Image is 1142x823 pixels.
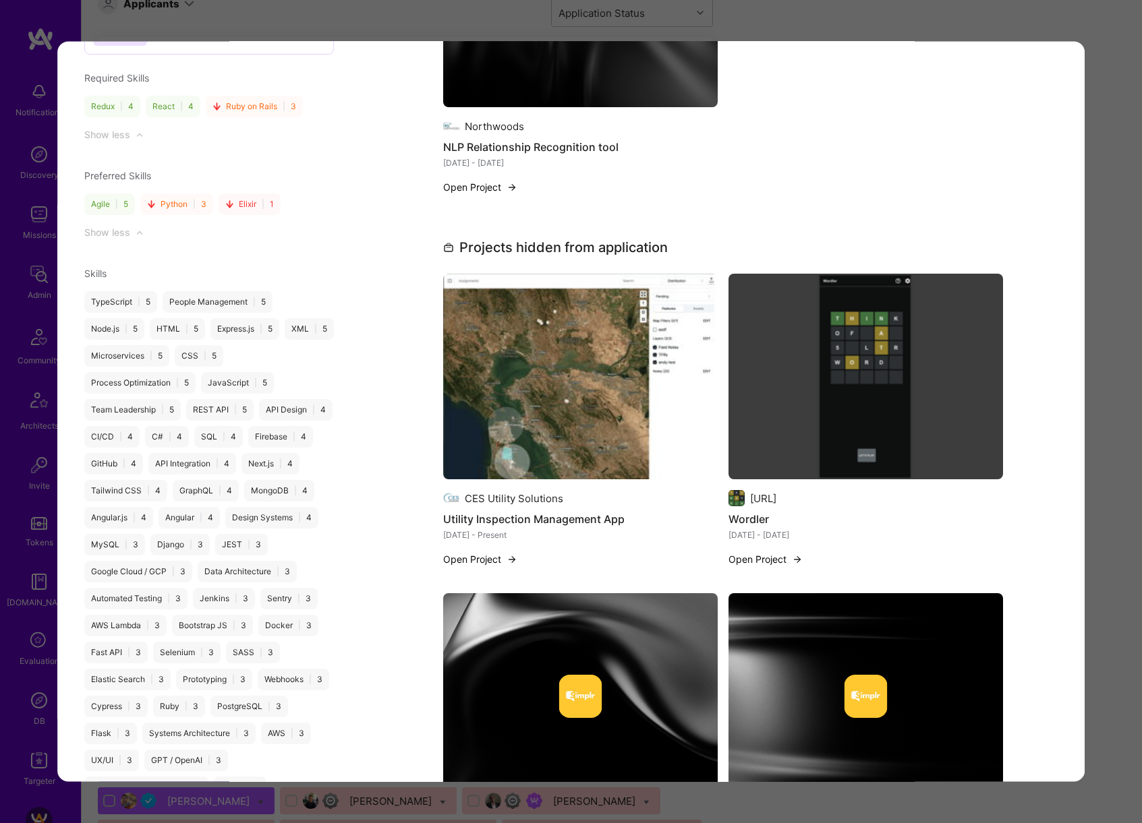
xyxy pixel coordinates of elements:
[279,458,282,468] span: |
[285,317,334,339] div: XML 5
[259,398,333,420] div: API Design 4
[180,100,183,111] span: |
[167,592,170,603] span: |
[173,479,239,501] div: GraphQL 4
[465,491,563,505] div: CES Utility Solutions
[147,485,150,495] span: |
[201,371,274,393] div: JavaScript 5
[314,323,317,334] span: |
[150,673,153,684] span: |
[258,668,329,690] div: Webhooks 3
[309,673,312,684] span: |
[443,510,718,527] h4: Utility Inspection Management App
[153,641,221,663] div: Selenium 3
[125,539,127,549] span: |
[84,533,145,555] div: MySQL 3
[119,754,121,765] span: |
[193,198,196,209] span: |
[465,119,524,133] div: Northwoods
[210,317,279,339] div: Express.js 5
[244,479,314,501] div: MongoDB 4
[247,781,250,792] span: |
[216,458,219,468] span: |
[120,100,123,111] span: |
[115,198,118,209] span: |
[185,700,188,711] span: |
[185,323,188,334] span: |
[268,700,270,711] span: |
[210,695,288,717] div: PostgreSQL 3
[443,138,718,155] h4: NLP Relationship Recognition tool
[153,695,205,717] div: Ruby 3
[84,317,144,339] div: Node.js 5
[127,646,130,657] span: |
[84,127,130,141] div: Show less
[260,646,262,657] span: |
[84,641,148,663] div: Fast API 3
[283,100,285,111] span: |
[84,425,140,447] div: CI/CD 4
[729,527,1003,541] div: [DATE] - [DATE]
[792,553,803,564] img: arrow-right
[84,560,192,582] div: Google Cloud / GCP 3
[291,727,293,738] span: |
[225,200,233,208] i: icon Low
[208,754,210,765] span: |
[150,350,152,361] span: |
[169,431,171,441] span: |
[100,30,143,40] span: AI Engineer
[159,506,220,528] div: Angular 4
[84,452,143,474] div: GitHub 4
[84,668,171,690] div: Elastic Search 3
[161,404,164,415] span: |
[215,533,268,555] div: JEST 3
[507,181,517,192] img: arrow-right
[219,193,281,214] div: Elixir 1
[260,587,318,609] div: Sentry 3
[293,431,295,441] span: |
[750,491,776,505] div: [URL]
[729,592,1003,798] img: cover
[312,404,315,415] span: |
[84,169,151,181] span: Preferred Skills
[123,458,125,468] span: |
[225,506,318,528] div: Design Systems 4
[84,398,181,420] div: Team Leadership 5
[223,431,225,441] span: |
[443,551,517,566] button: Open Project
[84,291,157,312] div: TypeScript 5
[198,560,297,582] div: Data Architecture 3
[84,749,139,770] div: UX/UI 3
[729,510,1003,527] h4: Wordler
[443,592,718,798] img: cover
[84,225,130,239] div: Show less
[176,377,179,388] span: |
[248,539,250,549] span: |
[84,344,169,366] div: Microservices 5
[194,425,243,447] div: SQL 4
[260,323,262,334] span: |
[277,566,279,576] span: |
[84,506,153,528] div: Angular.js 4
[146,95,200,117] div: React 4
[507,553,517,564] img: arrow-right
[443,237,668,257] div: Projects hidden from application
[214,776,266,797] div: Redis 2
[443,117,459,133] img: Company logo
[117,727,119,738] span: |
[219,485,221,495] span: |
[84,95,140,117] div: Redux 4
[176,668,252,690] div: Prototyping 3
[127,700,130,711] span: |
[188,781,191,792] span: |
[297,592,300,603] span: |
[212,102,221,110] i: icon Low
[294,485,297,495] span: |
[234,404,237,415] span: |
[84,193,135,214] div: Agile 5
[144,749,228,770] div: GPT / OpenAI 3
[226,641,280,663] div: SASS 3
[443,155,718,169] div: [DATE] - [DATE]
[729,273,1003,479] img: Wordler
[200,512,202,522] span: |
